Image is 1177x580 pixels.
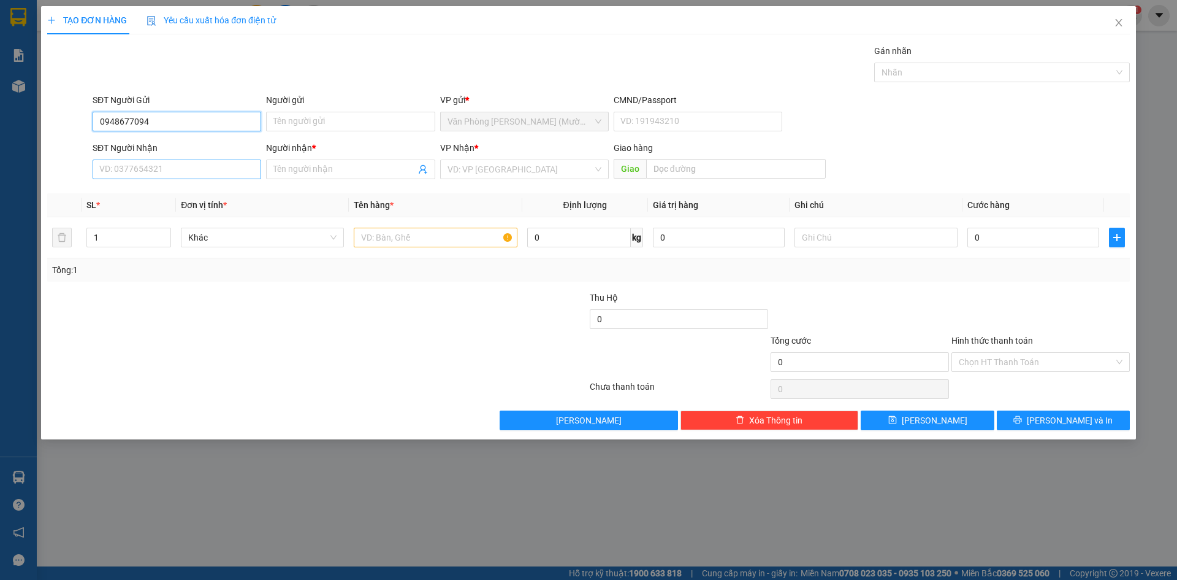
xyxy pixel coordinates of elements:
span: VP Nhận [440,143,474,153]
div: Người nhận [266,141,435,155]
div: Tổng: 1 [52,263,454,277]
span: close [1114,18,1124,28]
button: plus [1109,228,1125,247]
span: SL [86,200,96,210]
span: [PERSON_NAME] [556,414,622,427]
div: Người gửi [266,93,435,107]
span: Giá trị hàng [653,200,698,210]
button: [PERSON_NAME] [500,411,678,430]
span: Cước hàng [967,200,1010,210]
div: SĐT Người Gửi [93,93,261,107]
label: Hình thức thanh toán [951,336,1033,346]
input: Ghi Chú [794,228,958,247]
input: VD: Bàn, Ghế [354,228,517,247]
span: kg [631,228,643,247]
span: Tổng cước [771,336,811,346]
span: Tên hàng [354,200,394,210]
span: Giao [614,159,646,179]
span: Khác [188,228,337,247]
span: [PERSON_NAME] và In [1027,414,1113,427]
span: user-add [418,164,428,174]
span: Đơn vị tính [181,200,227,210]
span: plus [47,16,56,25]
div: VP gửi [440,93,609,107]
th: Ghi chú [790,193,962,217]
div: Chưa thanh toán [588,380,769,401]
span: Thu Hộ [590,293,618,303]
span: Xóa Thông tin [749,414,802,427]
span: Định lượng [563,200,607,210]
span: Văn Phòng Trần Phú (Mường Thanh) [448,112,601,131]
input: Dọc đường [646,159,826,179]
span: plus [1110,233,1124,242]
button: save[PERSON_NAME] [861,411,994,430]
span: Yêu cầu xuất hóa đơn điện tử [147,15,276,25]
div: SĐT Người Nhận [93,141,261,155]
img: icon [147,16,156,26]
button: printer[PERSON_NAME] và In [997,411,1130,430]
button: Close [1102,6,1136,41]
span: delete [736,416,744,425]
button: delete [52,228,72,247]
span: save [888,416,897,425]
button: deleteXóa Thông tin [680,411,859,430]
span: TẠO ĐƠN HÀNG [47,15,127,25]
span: printer [1013,416,1022,425]
div: CMND/Passport [614,93,782,107]
label: Gán nhãn [874,46,912,56]
input: 0 [653,228,785,247]
span: Giao hàng [614,143,653,153]
span: [PERSON_NAME] [902,414,967,427]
